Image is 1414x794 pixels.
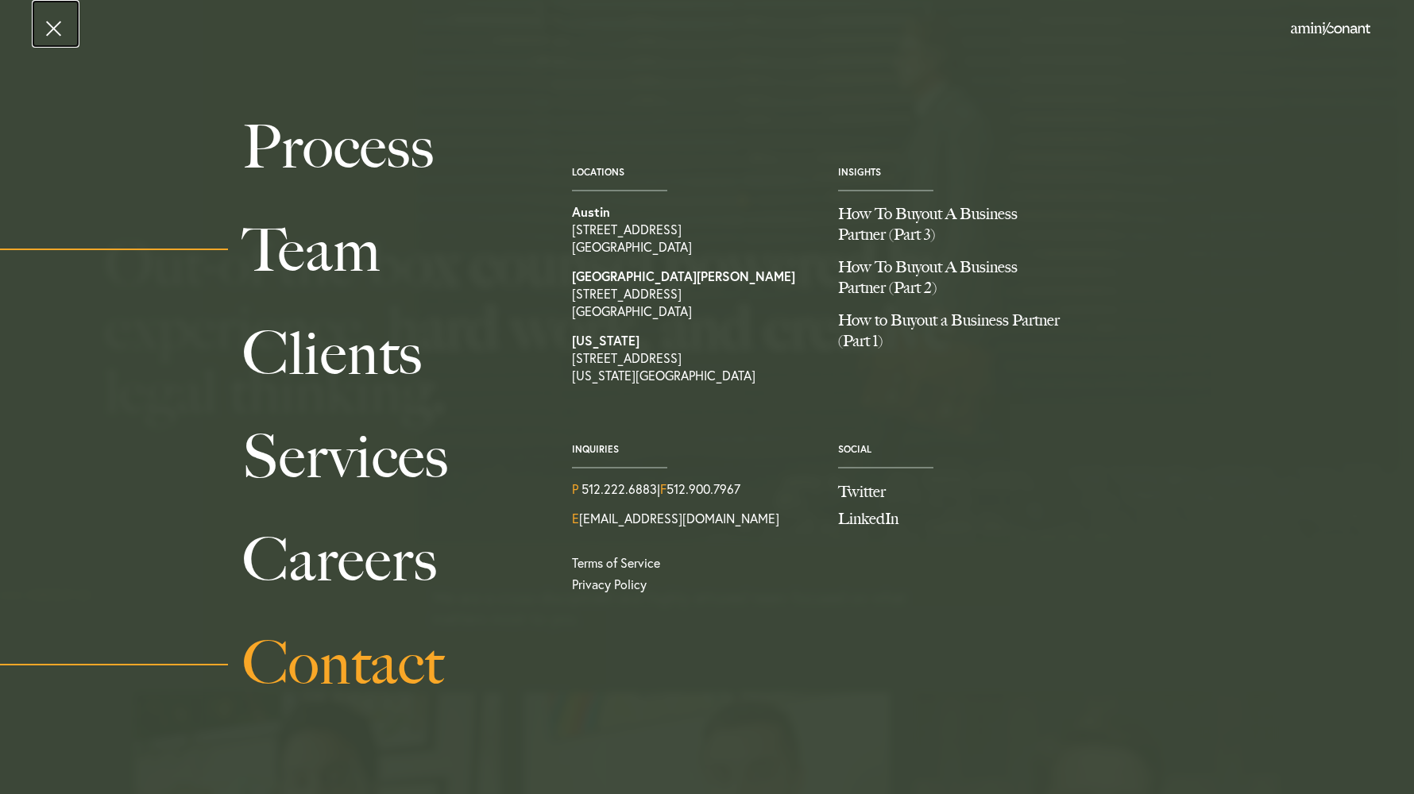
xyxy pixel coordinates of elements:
a: Team [242,198,536,302]
span: Inquiries [572,444,814,455]
a: Insights [838,166,881,178]
a: View on map [572,268,814,320]
a: View on map [572,332,814,384]
a: Email Us [572,510,779,527]
a: How To Buyout A Business Partner (Part 2) [838,256,1080,310]
a: Home [1291,23,1370,36]
img: Amini & Conant [1291,22,1370,35]
a: How To Buyout A Business Partner (Part 3) [838,203,1080,256]
div: | 512.900.7967 [572,480,814,498]
a: Process [242,95,536,198]
span: P [572,480,578,498]
a: Call us at 5122226883 [581,480,657,498]
strong: [GEOGRAPHIC_DATA][PERSON_NAME] [572,268,795,284]
a: Clients [242,302,536,405]
span: Social [838,444,1080,455]
a: Careers [242,508,536,611]
a: Locations [572,166,624,178]
a: View on map [572,203,814,256]
span: F [660,480,666,498]
a: Join us on LinkedIn [838,507,1080,530]
a: Terms of Service [572,554,660,572]
a: Contact [242,611,536,715]
a: Privacy Policy [572,576,814,593]
a: Services [242,405,536,508]
span: E [572,510,579,527]
a: Follow us on Twitter [838,480,1080,503]
strong: [US_STATE] [572,332,639,349]
a: How to Buyout a Business Partner (Part 1) [838,310,1080,363]
strong: Austin [572,203,610,220]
